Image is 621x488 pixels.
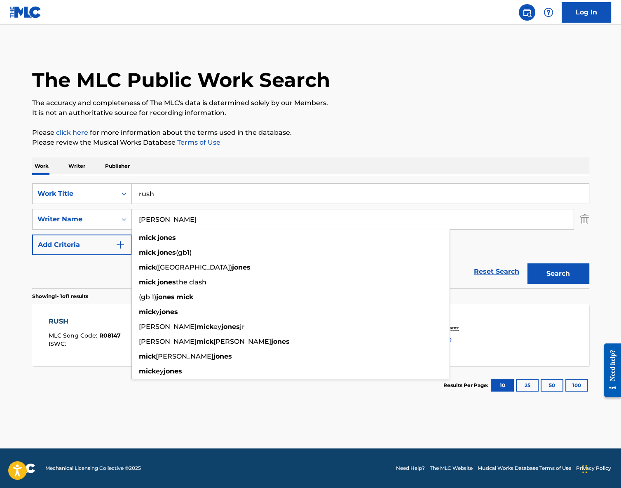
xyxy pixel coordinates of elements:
div: Work Title [37,189,112,199]
p: Please for more information about the terms used in the database. [32,128,589,138]
span: ey [213,323,221,331]
strong: jones [213,352,232,360]
h1: The MLC Public Work Search [32,68,330,92]
span: ISWC : [49,340,68,347]
p: Showing 1 - 1 of 1 results [32,293,88,300]
strong: jones [221,323,240,331]
span: the clash [176,278,206,286]
span: ([GEOGRAPHIC_DATA]) [156,263,232,271]
span: (gb 1) [139,293,156,301]
span: ey [156,367,164,375]
strong: jones [164,367,182,375]
span: [PERSON_NAME] [156,352,213,360]
strong: mick [176,293,193,301]
p: The accuracy and completeness of The MLC's data is determined solely by our Members. [32,98,589,108]
strong: jones [157,234,176,242]
strong: mick [197,323,213,331]
iframe: Chat Widget [580,448,621,488]
strong: mick [139,263,156,271]
strong: jones [232,263,251,271]
span: R08147 [99,332,121,339]
div: Drag [582,457,587,481]
a: Log In [562,2,611,23]
form: Search Form [32,183,589,288]
a: RUSHMLC Song Code:R08147ISWC:Writers (1)[PERSON_NAME]Recording Artists (498)BIG AUDIO DYNAMITE II... [32,304,589,366]
a: Terms of Use [176,138,220,146]
a: Reset Search [470,263,523,281]
strong: mick [139,234,156,242]
div: Help [540,4,557,21]
strong: jones [156,293,175,301]
button: 25 [516,379,539,392]
strong: jones [157,249,176,256]
button: 100 [565,379,588,392]
p: It is not an authoritative source for recording information. [32,108,589,118]
img: Delete Criterion [580,209,589,230]
span: (gb1) [176,249,192,256]
a: Public Search [519,4,535,21]
div: RUSH [49,317,121,326]
a: The MLC Website [430,465,473,472]
button: 10 [491,379,514,392]
span: [PERSON_NAME] [139,338,197,345]
strong: jones [271,338,290,345]
strong: jones [157,278,176,286]
a: Privacy Policy [576,465,611,472]
p: Publisher [103,157,132,175]
p: Please review the Musical Works Database [32,138,589,148]
button: Add Criteria [32,235,132,255]
span: Mechanical Licensing Collective © 2025 [45,465,141,472]
img: MLC Logo [10,6,42,18]
strong: mick [139,249,156,256]
img: 9d2ae6d4665cec9f34b9.svg [115,240,125,250]
strong: mick [197,338,213,345]
img: help [544,7,553,17]
strong: mick [139,278,156,286]
strong: mick [139,367,156,375]
img: search [522,7,532,17]
strong: mick [139,308,156,316]
span: MLC Song Code : [49,332,99,339]
button: Search [527,263,589,284]
iframe: Resource Center [598,337,621,404]
p: Writer [66,157,88,175]
img: logo [10,463,35,473]
a: Need Help? [396,465,425,472]
div: Writer Name [37,214,112,224]
a: click here [56,129,88,136]
strong: mick [139,352,156,360]
button: 50 [541,379,563,392]
a: Musical Works Database Terms of Use [478,465,571,472]
span: [PERSON_NAME] [139,323,197,331]
p: Results Per Page: [443,382,490,389]
span: y [156,308,159,316]
p: Work [32,157,51,175]
span: jr [240,323,245,331]
strong: jones [159,308,178,316]
span: [PERSON_NAME] [213,338,271,345]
